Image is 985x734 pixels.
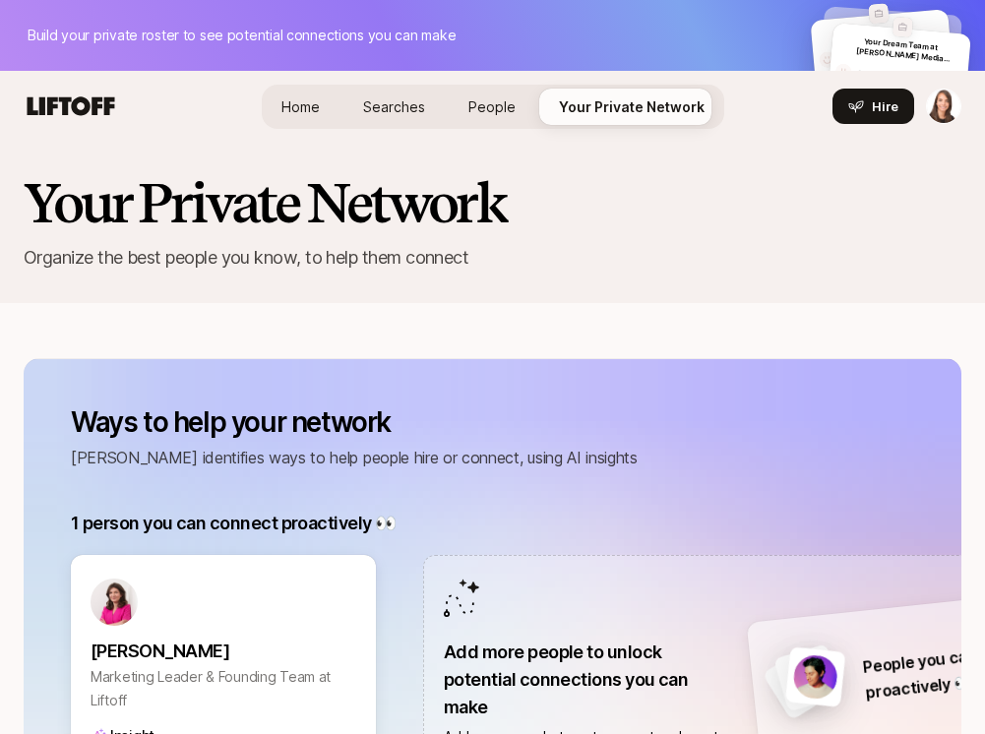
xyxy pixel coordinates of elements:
[559,96,705,117] span: Your Private Network
[24,244,961,272] p: Organize the best people you know, to help them connect
[363,96,425,117] span: Searches
[266,89,336,125] a: Home
[893,17,913,37] img: empty-company-logo.svg
[91,665,356,712] p: Marketing Leader & Founding Team at Liftoff
[91,638,356,665] p: [PERSON_NAME]
[868,3,889,24] img: empty-company-logo.svg
[71,445,638,470] p: [PERSON_NAME] identifies ways to help people hire or connect, using AI insights
[24,173,961,232] h2: Your Private Network
[91,626,356,665] a: [PERSON_NAME]
[856,36,951,72] span: Your Dream Team at [PERSON_NAME] Media Strategies LLC
[872,96,898,116] span: Hire
[468,96,516,117] span: People
[792,652,839,700] img: more-insights-avatar-1.png
[347,89,441,125] a: Searches
[834,63,852,81] img: default-avatar.svg
[543,89,720,125] a: Your Private Network
[28,24,456,47] p: Build your private roster to see potential connections you can make
[71,406,638,438] p: Ways to help your network
[927,90,960,123] img: Melissa Rubenstein
[91,579,138,626] img: 9e09e871_5697_442b_ae6e_b16e3f6458f8.jpg
[281,96,320,117] span: Home
[819,50,836,68] img: default-avatar.svg
[926,89,961,124] button: Melissa Rubenstein
[832,89,914,124] button: Hire
[453,89,531,125] a: People
[71,510,397,537] p: 1 person you can connect proactively 👀
[444,639,735,721] p: Add more people to unlock potential connections you can make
